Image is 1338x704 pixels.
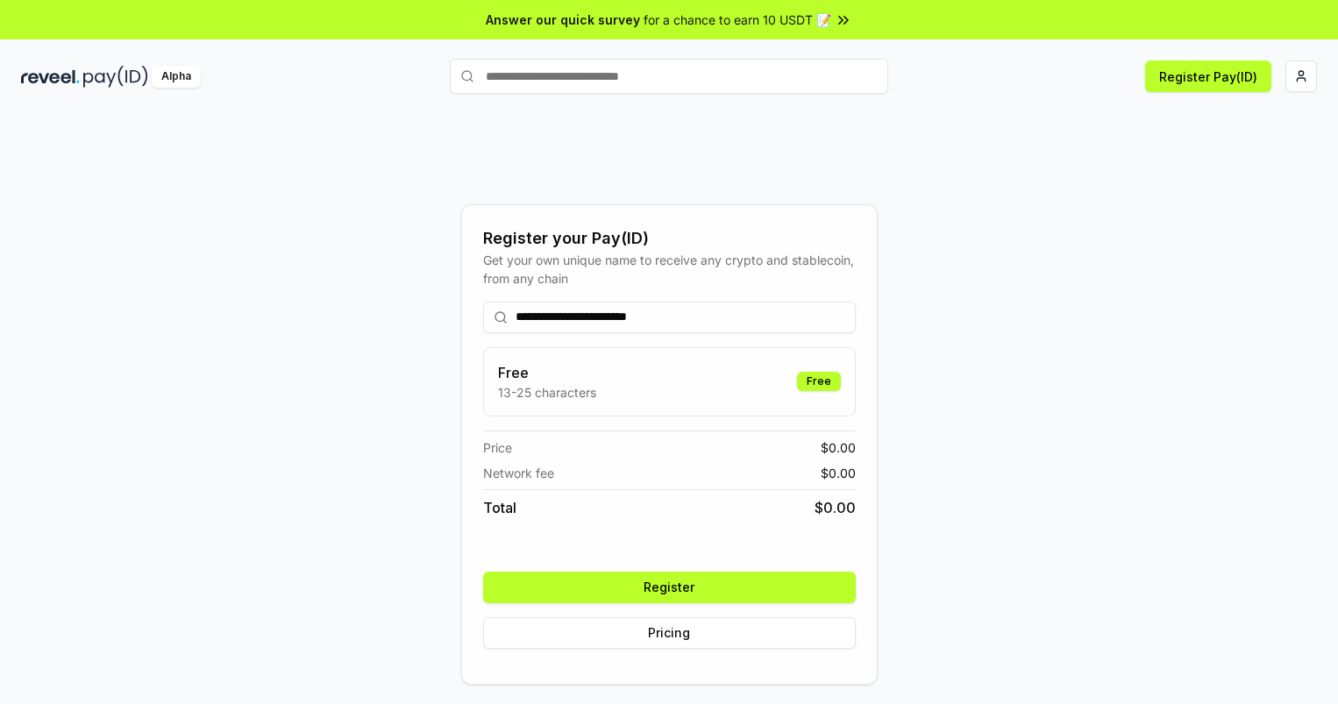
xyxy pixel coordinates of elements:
[152,66,201,88] div: Alpha
[483,497,516,518] span: Total
[486,11,640,29] span: Answer our quick survey
[797,372,841,391] div: Free
[1145,60,1271,92] button: Register Pay(ID)
[21,66,80,88] img: reveel_dark
[815,497,856,518] span: $ 0.00
[483,572,856,603] button: Register
[644,11,831,29] span: for a chance to earn 10 USDT 📝
[821,464,856,482] span: $ 0.00
[483,438,512,457] span: Price
[498,362,596,383] h3: Free
[483,617,856,649] button: Pricing
[483,226,856,251] div: Register your Pay(ID)
[483,464,554,482] span: Network fee
[483,251,856,288] div: Get your own unique name to receive any crypto and stablecoin, from any chain
[83,66,148,88] img: pay_id
[498,383,596,402] p: 13-25 characters
[821,438,856,457] span: $ 0.00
